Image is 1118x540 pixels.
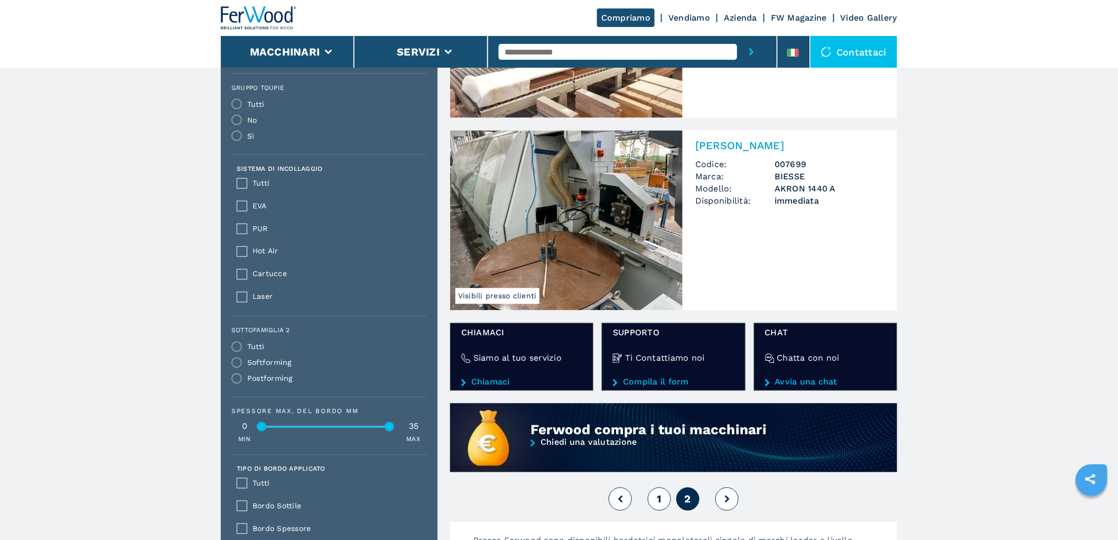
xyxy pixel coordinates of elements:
[685,493,691,506] span: 2
[695,158,775,170] span: Codice:
[765,378,886,387] a: Avvia una chat
[668,13,710,23] a: Vendiamo
[625,352,705,364] h4: Ti Contattiamo noi
[676,488,700,511] button: 2
[777,352,840,364] h4: Chatta con noi
[648,488,671,511] button: 1
[253,268,421,280] span: Cartucce
[455,288,539,304] span: Visibili presso clienti
[247,116,257,124] div: No
[461,327,582,339] span: Chiamaci
[231,85,421,91] label: Gruppo toupie
[695,195,775,207] span: Disponibilità:
[724,13,757,23] a: Azienda
[461,354,471,363] img: Siamo al tuo servizio
[253,223,421,235] span: PUR
[253,478,421,490] span: Tutti
[821,47,832,57] img: Contattaci
[841,13,897,23] a: Video Gallery
[613,378,734,387] a: Compila il form
[450,438,897,474] a: Chiedi una valutazione
[657,493,662,506] span: 1
[238,435,251,444] p: MIN
[775,158,884,170] h3: 007699
[461,378,582,387] a: Chiamaci
[253,500,421,512] span: Bordo Sottile
[765,354,775,363] img: Chatta con noi
[695,139,884,152] h2: [PERSON_NAME]
[247,132,255,140] div: Sì
[406,435,420,444] p: MAX
[253,291,421,303] span: Laser
[231,408,427,415] div: Spessore max. del bordo mm
[397,45,440,58] button: Servizi
[775,182,884,195] h3: AKRON 1440 A
[737,36,766,68] button: submit-button
[247,100,264,108] div: Tutti
[765,327,886,339] span: chat
[253,200,421,212] span: EVA
[221,6,297,30] img: Ferwood
[247,375,293,382] div: Postforming
[530,422,824,438] div: Ferwood compra i tuoi macchinari
[450,131,683,310] img: Bordatrice Singola BIESSE AKRON 1440 A
[775,195,884,207] span: immediata
[810,36,898,68] div: Contattaci
[247,343,264,351] div: Tutti
[231,327,421,334] label: Sottofamiglia 2
[597,8,655,27] a: Compriamo
[1073,492,1110,532] iframe: Chat
[450,131,897,310] a: Bordatrice Singola BIESSE AKRON 1440 AVisibili presso clienti[PERSON_NAME]Codice:007699Marca:BIES...
[771,13,827,23] a: FW Magazine
[400,423,427,431] div: 35
[613,327,734,339] span: Supporto
[253,523,421,535] span: Bordo Spessore
[237,466,325,472] label: Tipo di bordo applicato
[253,245,421,258] span: Hot Air
[237,166,323,172] label: Sistema di incollaggio
[247,359,292,367] div: Softforming
[231,423,258,431] div: 0
[473,352,562,364] h4: Siamo al tuo servizio
[250,45,320,58] button: Macchinari
[613,354,622,363] img: Ti Contattiamo noi
[253,177,421,189] span: Tutti
[695,182,775,195] span: Modello:
[1077,466,1104,492] a: sharethis
[775,170,884,182] h3: BIESSE
[695,170,775,182] span: Marca:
